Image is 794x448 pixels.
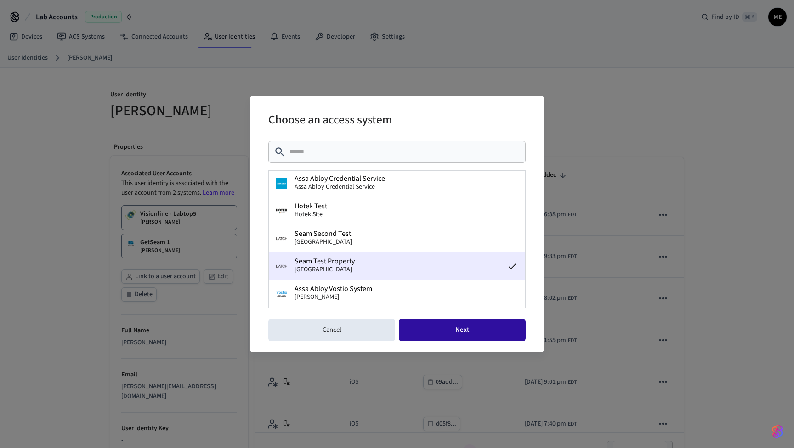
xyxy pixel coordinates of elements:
[276,288,287,299] img: Assa Abloy Vostio System
[269,252,525,280] button: Seam Test PropertySeam Test Property[GEOGRAPHIC_DATA]
[295,258,355,265] span: Seam Test Property
[276,261,287,272] img: Seam Test Property
[295,292,339,302] span: [PERSON_NAME]
[295,202,327,210] span: Hotek Test
[276,178,287,189] img: Assa Abloy Credential Service
[276,206,287,217] img: Hotek Test
[295,285,372,292] span: Assa Abloy Vostio System
[268,107,392,126] h2: Choose an access system
[295,265,352,274] span: [GEOGRAPHIC_DATA]
[399,319,526,341] button: Next
[295,182,375,192] span: Assa Abloy Credential Service
[269,170,525,197] button: Assa Abloy Credential ServiceAssa Abloy Credential ServiceAssa Abloy Credential Service
[276,233,287,244] img: Seam Second Test
[295,237,352,247] span: [GEOGRAPHIC_DATA]
[269,197,525,225] button: Hotek TestHotek TestHotek Site
[772,424,783,439] img: SeamLogoGradient.69752ec5.svg
[295,210,323,219] span: Hotek Site
[268,319,395,341] button: Cancel
[295,230,351,237] span: Seam Second Test
[269,280,525,308] button: Assa Abloy Vostio SystemAssa Abloy Vostio System[PERSON_NAME]
[295,175,385,182] span: Assa Abloy Credential Service
[269,225,525,252] button: Seam Second TestSeam Second Test[GEOGRAPHIC_DATA]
